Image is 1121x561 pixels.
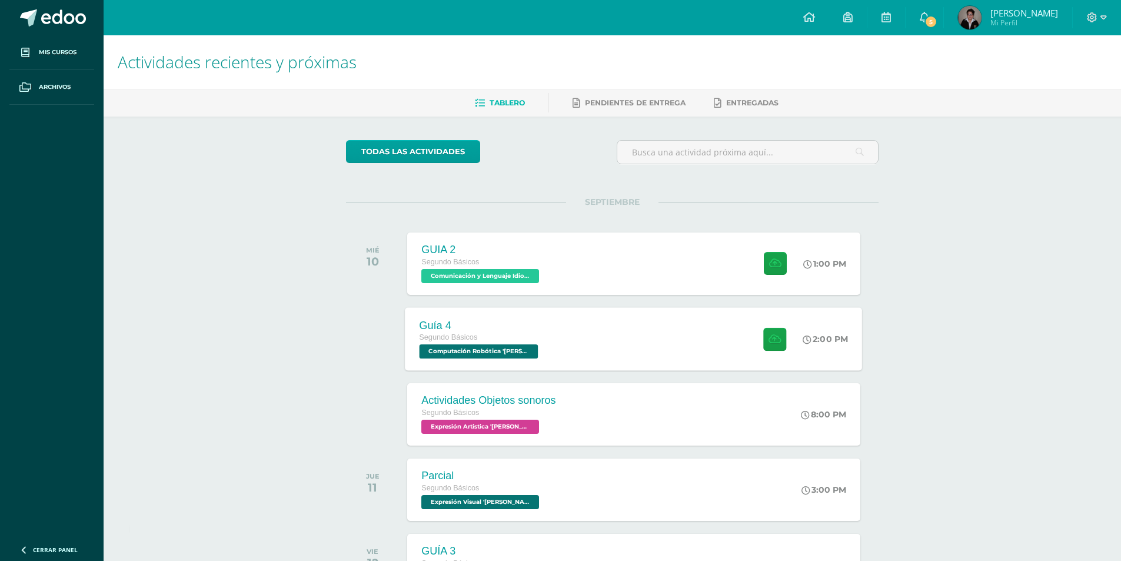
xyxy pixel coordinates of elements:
span: Comunicación y Lenguaje Idioma Extranjero 'Newton' [421,269,539,283]
span: Expresión Visual 'Newton' [421,495,539,509]
span: Computación Robótica 'Newton' [420,344,538,358]
span: Pendientes de entrega [585,98,686,107]
a: todas las Actividades [346,140,480,163]
div: 1:00 PM [803,258,846,269]
span: Segundo Básicos [420,333,478,341]
span: Archivos [39,82,71,92]
input: Busca una actividad próxima aquí... [617,141,878,164]
a: Pendientes de entrega [573,94,686,112]
span: Cerrar panel [33,546,78,554]
a: Tablero [475,94,525,112]
span: 5 [924,15,937,28]
img: 7856d806a37b98ef4e31b439034c2c9a.png [958,6,982,29]
div: 11 [366,480,380,494]
span: Actividades recientes y próximas [118,51,357,73]
a: Archivos [9,70,94,105]
div: Parcial [421,470,542,482]
span: Segundo Básicos [421,484,479,492]
div: 10 [366,254,380,268]
span: SEPTIEMBRE [566,197,658,207]
span: Mis cursos [39,48,76,57]
span: Tablero [490,98,525,107]
span: Expresión Artistica 'Newton' [421,420,539,434]
span: Entregadas [726,98,779,107]
span: [PERSON_NAME] [990,7,1058,19]
div: MIÉ [366,246,380,254]
a: Mis cursos [9,35,94,70]
div: 2:00 PM [803,334,849,344]
div: Guía 4 [420,319,541,331]
div: JUE [366,472,380,480]
div: 8:00 PM [801,409,846,420]
a: Entregadas [714,94,779,112]
span: Segundo Básicos [421,258,479,266]
div: 3:00 PM [801,484,846,495]
span: Mi Perfil [990,18,1058,28]
div: VIE [367,547,378,556]
div: Actividades Objetos sonoros [421,394,555,407]
div: GUIA 2 [421,244,542,256]
div: GUÍA 3 [421,545,542,557]
span: Segundo Básicos [421,409,479,417]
